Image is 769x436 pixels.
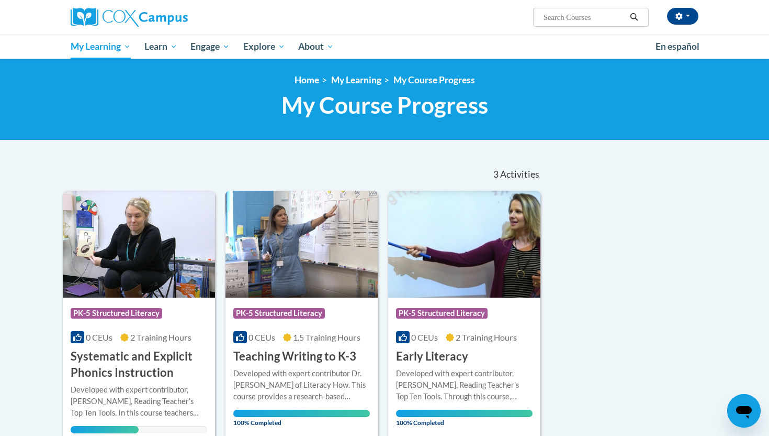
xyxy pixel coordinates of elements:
[71,40,131,53] span: My Learning
[233,308,325,319] span: PK-5 Structured Literacy
[233,410,370,417] div: Your progress
[667,8,698,25] button: Account Settings
[248,332,275,342] span: 0 CEUs
[225,191,378,298] img: Course Logo
[236,35,292,59] a: Explore
[71,308,162,319] span: PK-5 Structured Literacy
[456,332,517,342] span: 2 Training Hours
[233,410,370,427] span: 100% Completed
[396,348,468,365] h3: Early Literacy
[649,36,706,58] a: En español
[411,332,438,342] span: 0 CEUs
[727,394,761,428] iframe: Button to launch messaging window
[55,35,714,59] div: Main menu
[64,35,138,59] a: My Learning
[493,169,499,180] span: 3
[144,40,177,53] span: Learn
[626,11,642,24] button: Search
[396,308,488,319] span: PK-5 Structured Literacy
[71,426,139,433] div: Your progress
[388,191,540,298] img: Course Logo
[71,384,207,419] div: Developed with expert contributor, [PERSON_NAME], Reading Teacher's Top Ten Tools. In this course...
[63,191,215,298] img: Course Logo
[138,35,184,59] a: Learn
[71,8,269,27] a: Cox Campus
[71,8,188,27] img: Cox Campus
[542,11,626,24] input: Search Courses
[331,74,381,85] a: My Learning
[184,35,236,59] a: Engage
[71,348,207,381] h3: Systematic and Explicit Phonics Instruction
[295,74,319,85] a: Home
[292,35,341,59] a: About
[233,368,370,402] div: Developed with expert contributor Dr. [PERSON_NAME] of Literacy How. This course provides a resea...
[500,169,539,180] span: Activities
[243,40,285,53] span: Explore
[396,410,533,427] span: 100% Completed
[298,40,334,53] span: About
[396,410,533,417] div: Your progress
[130,332,191,342] span: 2 Training Hours
[86,332,112,342] span: 0 CEUs
[393,74,475,85] a: My Course Progress
[190,40,230,53] span: Engage
[233,348,356,365] h3: Teaching Writing to K-3
[293,332,360,342] span: 1.5 Training Hours
[655,41,699,52] span: En español
[281,91,488,119] span: My Course Progress
[396,368,533,402] div: Developed with expert contributor, [PERSON_NAME], Reading Teacher's Top Ten Tools. Through this c...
